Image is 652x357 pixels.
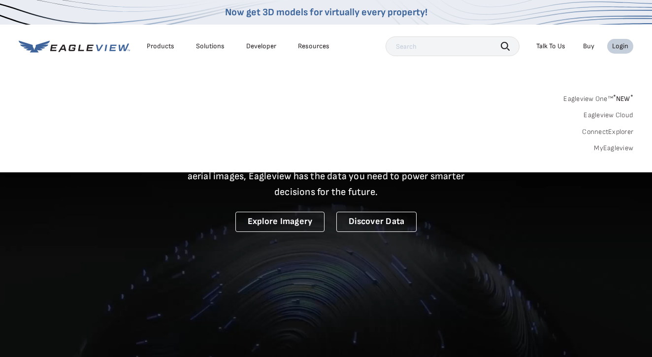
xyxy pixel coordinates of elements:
a: Now get 3D models for virtually every property! [225,6,427,18]
a: Eagleview Cloud [584,111,633,120]
input: Search [386,36,520,56]
a: Discover Data [336,212,417,232]
div: Products [147,42,174,51]
div: Talk To Us [536,42,565,51]
a: Developer [246,42,276,51]
a: Explore Imagery [235,212,325,232]
div: Login [612,42,628,51]
span: NEW [613,95,633,103]
a: MyEagleview [594,144,633,153]
a: Buy [583,42,594,51]
a: ConnectExplorer [582,128,633,136]
div: Resources [298,42,329,51]
div: Solutions [196,42,225,51]
p: A new era starts here. Built on more than 3.5 billion high-resolution aerial images, Eagleview ha... [175,153,477,200]
a: Eagleview One™*NEW* [563,92,633,103]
